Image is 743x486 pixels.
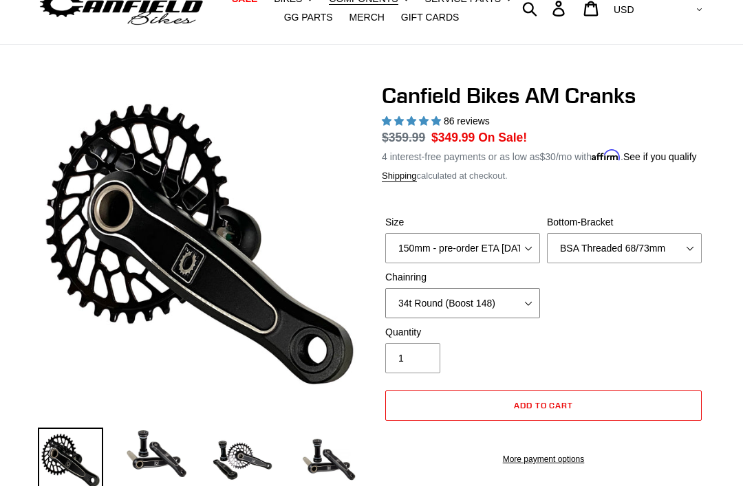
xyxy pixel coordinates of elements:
[514,400,574,410] span: Add to cart
[124,428,189,480] img: Load image into Gallery viewer, Canfield Cranks
[382,146,697,164] p: 4 interest-free payments or as low as /mo with .
[444,115,490,126] span: 86 reviews
[431,131,475,144] span: $349.99
[401,12,460,23] span: GIFT CARDS
[343,8,391,27] a: MERCH
[478,129,527,146] span: On Sale!
[540,151,556,162] span: $30
[547,215,702,230] label: Bottom-Bracket
[382,82,705,109] h1: Canfield Bikes AM Cranks
[385,390,702,421] button: Add to cart
[382,115,444,126] span: 4.97 stars
[382,170,417,182] a: Shipping
[623,151,697,162] a: See if you qualify - Learn more about Affirm Financing (opens in modal)
[592,149,621,161] span: Affirm
[385,453,702,465] a: More payment options
[385,270,540,285] label: Chainring
[385,215,540,230] label: Size
[382,169,705,183] div: calculated at checkout.
[284,12,333,23] span: GG PARTS
[382,131,425,144] s: $359.99
[394,8,466,27] a: GIFT CARDS
[277,8,340,27] a: GG PARTS
[385,325,540,340] label: Quantity
[349,12,385,23] span: MERCH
